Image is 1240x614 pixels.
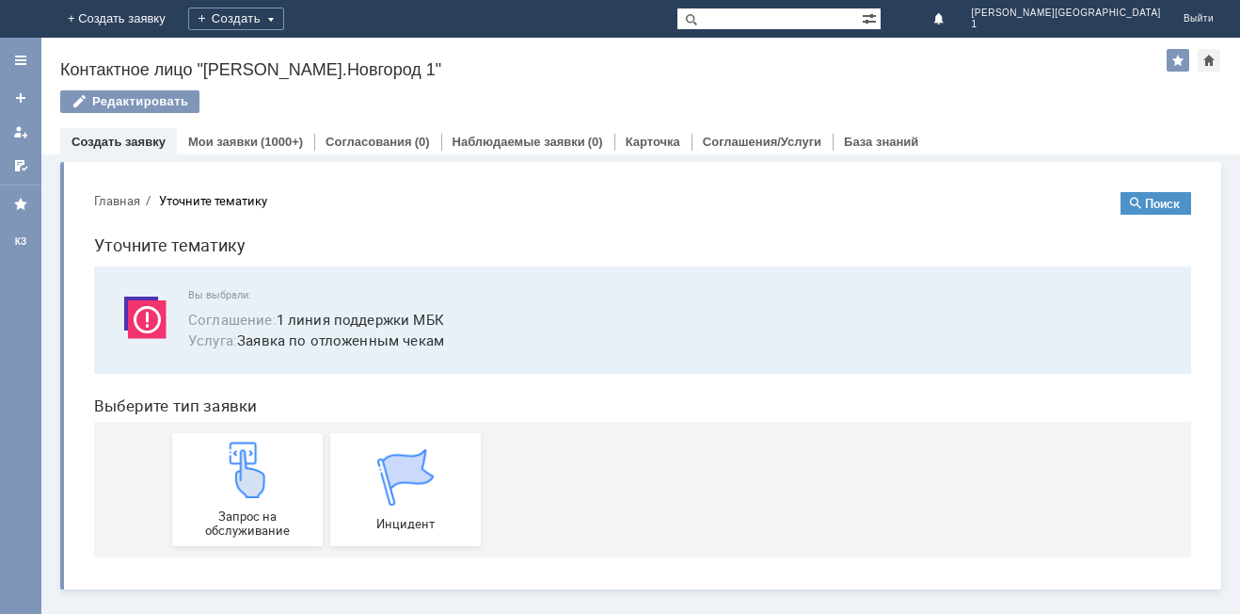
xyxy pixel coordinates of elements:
a: КЗ [6,227,36,257]
span: [PERSON_NAME][GEOGRAPHIC_DATA] [972,8,1161,19]
button: Соглашение:1 линия поддержки МБК [109,132,365,153]
button: Главная [15,15,61,32]
div: Создать [188,8,284,30]
span: 1 [972,19,1161,30]
span: Инцидент [257,340,396,354]
img: svg%3E [38,112,94,169]
img: get23c147a1b4124cbfa18e19f2abec5e8f [140,265,197,321]
span: Расширенный поиск [862,8,881,26]
a: Создать заявку [72,135,166,149]
span: Соглашение : [109,133,198,152]
div: КЗ [6,234,36,250]
a: Создать заявку [6,83,36,113]
a: Мои согласования [6,151,36,181]
a: Согласования [326,135,412,149]
a: Мои заявки [6,117,36,147]
a: Соглашения/Услуги [703,135,821,149]
a: Инцидент [251,256,402,369]
div: Сделать домашней страницей [1198,49,1220,72]
a: Мои заявки [188,135,258,149]
span: Услуга : [109,153,158,172]
div: Добавить в избранное [1167,49,1189,72]
div: Уточните тематику [80,17,188,31]
div: (0) [415,135,430,149]
button: Поиск [1041,15,1112,38]
span: Запрос на обслуживание [99,332,238,361]
a: База знаний [844,135,918,149]
header: Выберите тип заявки [15,219,1112,238]
a: Наблюдаемые заявки [453,135,585,149]
div: (0) [588,135,603,149]
a: Запрос на обслуживание [93,256,244,369]
span: Вы выбрали: [109,112,1089,124]
div: Контактное лицо "[PERSON_NAME].Новгород 1" [60,60,1167,79]
span: Заявка по отложенным чекам [109,153,1089,174]
img: get067d4ba7cf7247ad92597448b2db9300 [298,272,355,329]
div: (1000+) [261,135,303,149]
h1: Уточните тематику [15,55,1112,82]
a: Карточка [626,135,680,149]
